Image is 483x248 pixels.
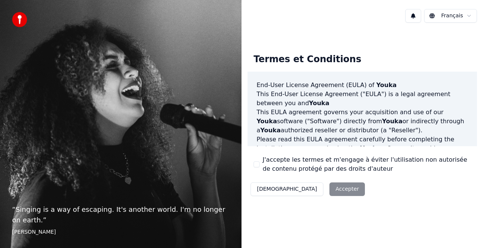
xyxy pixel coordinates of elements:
[257,118,277,125] span: Youka
[376,81,397,89] span: Youka
[257,81,468,90] h3: End-User License Agreement (EULA) of
[360,145,381,152] span: Youka
[257,135,468,171] p: Please read this EULA agreement carefully before completing the installation process and using th...
[263,155,471,173] label: J'accepte les termes et m'engage à éviter l'utilisation non autorisée de contenu protégé par des ...
[309,100,329,107] span: Youka
[12,12,27,27] img: youka
[257,108,468,135] p: This EULA agreement governs your acquisition and use of our software ("Software") directly from o...
[251,182,323,196] button: [DEMOGRAPHIC_DATA]
[257,90,468,108] p: This End-User License Agreement ("EULA") is a legal agreement between you and
[248,47,367,72] div: Termes et Conditions
[12,228,229,236] footer: [PERSON_NAME]
[260,127,281,134] span: Youka
[12,204,229,225] p: “ Singing is a way of escaping. It's another world. I'm no longer on earth. ”
[382,118,403,125] span: Youka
